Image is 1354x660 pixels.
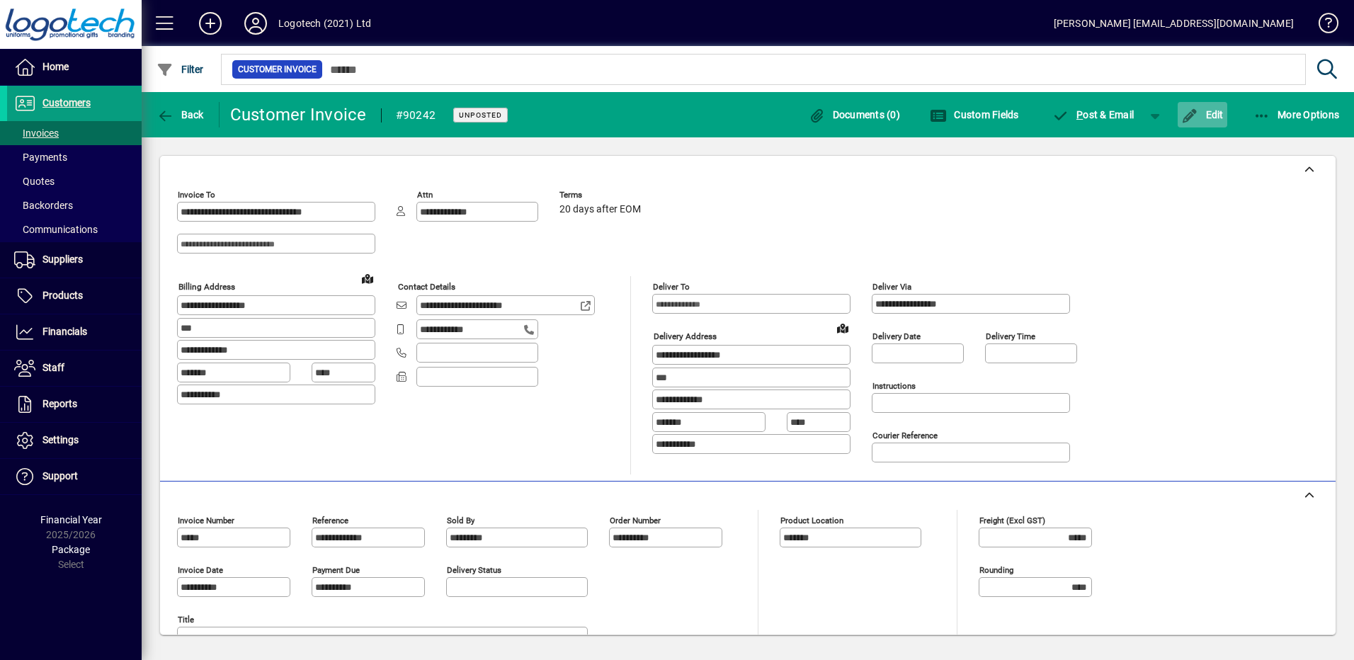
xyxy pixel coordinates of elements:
mat-label: Title [178,615,194,625]
mat-label: Invoice date [178,565,223,575]
span: Staff [42,362,64,373]
mat-label: Rounding [979,565,1013,575]
span: Communications [14,224,98,235]
div: Logotech (2021) Ltd [278,12,371,35]
span: Custom Fields [930,109,1019,120]
mat-label: Attn [417,190,433,200]
span: Products [42,290,83,301]
span: Financials [42,326,87,337]
div: [PERSON_NAME] [EMAIL_ADDRESS][DOMAIN_NAME] [1054,12,1294,35]
span: Customer Invoice [238,62,317,76]
span: Settings [42,434,79,445]
a: Invoices [7,121,142,145]
button: Post & Email [1045,102,1142,127]
button: Profile [233,11,278,36]
span: Support [42,470,78,482]
button: Custom Fields [926,102,1023,127]
mat-label: Product location [780,516,843,525]
span: Invoices [14,127,59,139]
span: Quotes [14,176,55,187]
span: Payments [14,152,67,163]
button: More Options [1250,102,1343,127]
a: Home [7,50,142,85]
span: Reports [42,398,77,409]
mat-label: Freight (excl GST) [979,516,1045,525]
a: Reports [7,387,142,422]
mat-label: Reference [312,516,348,525]
a: Settings [7,423,142,458]
mat-label: Deliver To [653,282,690,292]
a: Suppliers [7,242,142,278]
span: ost & Email [1052,109,1134,120]
span: Package [52,544,90,555]
span: Documents (0) [808,109,900,120]
button: Edit [1178,102,1227,127]
span: Edit [1181,109,1224,120]
span: P [1076,109,1083,120]
button: Filter [153,57,207,82]
div: #90242 [396,104,436,127]
a: Backorders [7,193,142,217]
button: Back [153,102,207,127]
button: Add [188,11,233,36]
button: Documents (0) [804,102,904,127]
mat-label: Courier Reference [872,431,938,440]
a: Payments [7,145,142,169]
a: Support [7,459,142,494]
a: Products [7,278,142,314]
a: Communications [7,217,142,241]
a: Quotes [7,169,142,193]
mat-label: Invoice To [178,190,215,200]
span: Home [42,61,69,72]
mat-label: Invoice number [178,516,234,525]
a: View on map [356,267,379,290]
a: View on map [831,317,854,339]
mat-label: Delivery date [872,331,921,341]
mat-label: Instructions [872,381,916,391]
span: Backorders [14,200,73,211]
span: Financial Year [40,514,102,525]
mat-label: Deliver via [872,282,911,292]
a: Staff [7,351,142,386]
span: Terms [559,190,644,200]
span: 20 days after EOM [559,204,641,215]
a: Financials [7,314,142,350]
mat-label: Payment due [312,565,360,575]
div: Customer Invoice [230,103,367,126]
span: Filter [157,64,204,75]
mat-label: Order number [610,516,661,525]
span: Unposted [459,110,502,120]
mat-label: Delivery status [447,565,501,575]
span: Suppliers [42,254,83,265]
a: Knowledge Base [1308,3,1336,49]
mat-label: Sold by [447,516,474,525]
span: More Options [1253,109,1340,120]
mat-label: Delivery time [986,331,1035,341]
app-page-header-button: Back [142,102,220,127]
span: Customers [42,97,91,108]
span: Back [157,109,204,120]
